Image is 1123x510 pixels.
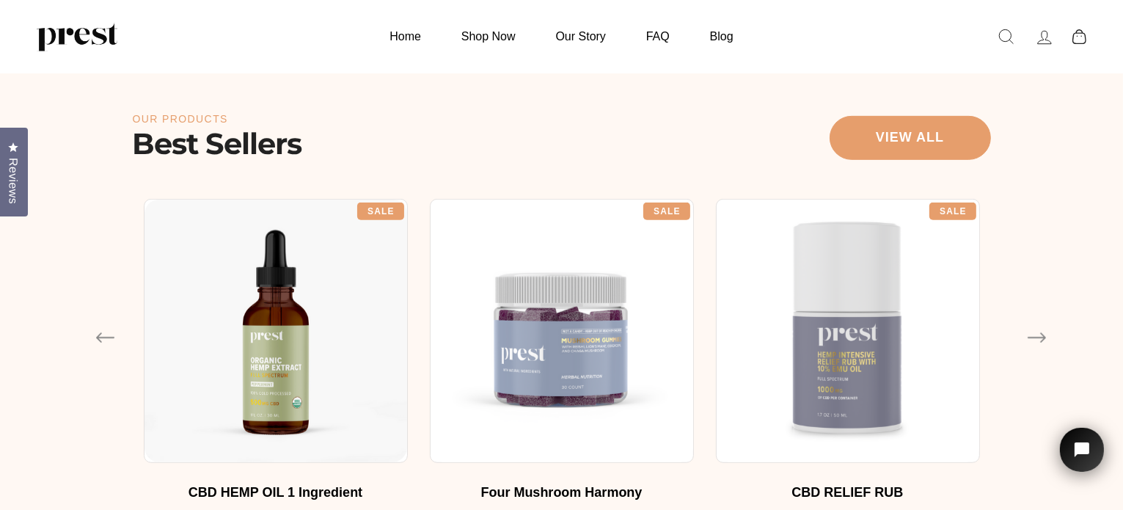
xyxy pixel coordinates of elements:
[133,125,302,162] h2: Best Sellers
[731,485,965,501] div: CBD RELIEF RUB
[133,113,302,125] p: Our Products
[443,22,534,51] a: Shop Now
[692,22,752,51] a: Blog
[371,22,439,51] a: Home
[929,203,976,220] div: Sale
[643,203,690,220] div: Sale
[445,485,679,501] div: Four Mushroom Harmony
[628,22,688,51] a: FAQ
[1041,407,1123,510] iframe: Tidio Chat
[37,22,117,51] img: PREST ORGANICS
[371,22,751,51] ul: Primary
[538,22,624,51] a: Our Story
[4,158,23,204] span: Reviews
[357,203,404,220] div: Sale
[830,116,991,160] a: View all
[158,485,393,501] div: CBD HEMP OIL 1 Ingredient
